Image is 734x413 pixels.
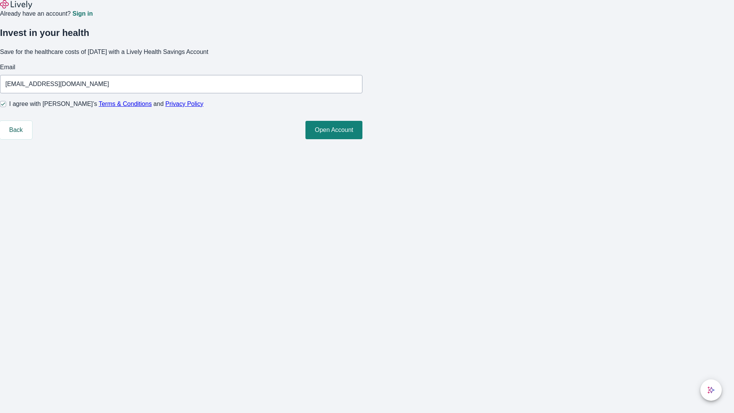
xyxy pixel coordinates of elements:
a: Sign in [72,11,93,17]
span: I agree with [PERSON_NAME]’s and [9,99,203,109]
a: Terms & Conditions [99,101,152,107]
svg: Lively AI Assistant [707,386,715,394]
button: Open Account [305,121,362,139]
button: chat [700,379,722,401]
a: Privacy Policy [166,101,204,107]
